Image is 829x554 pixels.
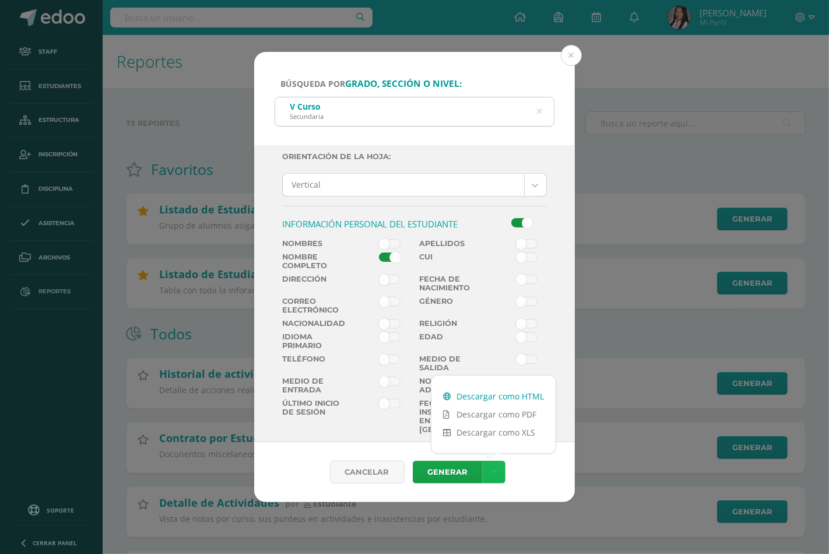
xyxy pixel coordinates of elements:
label: Nombre Completo [277,253,346,270]
label: Medio de Salida [414,355,483,372]
span: Búsqueda por [280,78,462,89]
label: Fecha de inscripción en [GEOGRAPHIC_DATA] [414,399,483,434]
input: ej. Primero primaria, etc. [275,97,554,126]
label: Último inicio de sesión [277,399,346,434]
h3: Información Personal del Estudiante [282,218,479,230]
a: Descargar como HTML [431,387,556,405]
label: Apellidos [414,239,483,248]
label: Género [414,297,483,314]
label: Fecha de Nacimiento [414,275,483,292]
strong: grado, sección o nivel: [345,78,462,90]
div: V Curso [290,101,324,112]
a: Generar [413,461,483,483]
label: Medio de Entrada [277,377,346,394]
label: Correo electrónico [277,297,346,314]
span: Vertical [291,174,515,196]
div: Secundaria [290,112,324,121]
label: Idioma Primario [277,332,346,350]
button: Close (Esc) [561,45,582,66]
a: Vertical [283,174,546,196]
a: Descargar como XLS [431,423,556,441]
label: Dirección [277,275,346,292]
label: Religión [414,319,483,328]
label: Nacionalidad [277,319,346,328]
label: Edad [414,332,483,350]
label: Notas adicionales [414,377,483,394]
label: Nombres [277,239,346,248]
label: Orientación de la hoja: [282,145,547,169]
div: Cancelar [330,461,405,483]
label: CUI [414,253,483,270]
label: Teléfono [277,355,346,372]
a: Descargar como PDF [431,405,556,423]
